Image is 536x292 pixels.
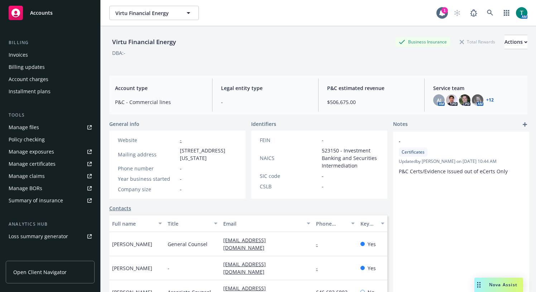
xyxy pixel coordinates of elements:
img: photo [459,94,470,106]
div: Policy checking [9,134,45,145]
a: Manage claims [6,170,95,182]
span: Service team [433,84,522,92]
div: Installment plans [9,86,51,97]
a: Search [483,6,497,20]
div: CSLB [260,183,319,190]
div: Full name [112,220,154,227]
button: Email [220,215,313,232]
img: photo [516,7,527,19]
div: SIC code [260,172,319,180]
a: - [316,265,324,272]
div: Company size [118,185,177,193]
div: Drag to move [474,278,483,292]
div: Tools [6,112,95,119]
a: Contacts [109,204,131,212]
div: Manage files [9,122,39,133]
button: Phone number [313,215,358,232]
span: $506,675.00 [327,98,416,106]
div: 1 [441,7,448,14]
div: Billing updates [9,61,45,73]
a: Accounts [6,3,95,23]
span: General info [109,120,139,128]
span: Notes [393,120,408,129]
span: [STREET_ADDRESS][US_STATE] [180,147,237,162]
span: - [322,136,324,144]
button: Actions [504,35,527,49]
span: Yes [368,264,376,272]
div: Account charges [9,74,48,85]
a: Manage exposures [6,146,95,157]
a: Start snowing [450,6,464,20]
div: Key contact [360,220,377,227]
div: Manage exposures [9,146,54,157]
a: [EMAIL_ADDRESS][DOMAIN_NAME] [223,237,270,251]
div: Manage certificates [9,158,56,170]
span: Legal entity type [221,84,310,92]
div: Total Rewards [456,37,499,46]
span: AJ [437,96,441,104]
span: - [180,185,182,193]
button: Key contact [358,215,387,232]
button: Title [165,215,220,232]
div: FEIN [260,136,319,144]
div: NAICS [260,154,319,162]
span: Yes [368,240,376,248]
div: Website [118,136,177,144]
div: Business Insurance [395,37,450,46]
a: Billing updates [6,61,95,73]
img: photo [472,94,483,106]
span: Accounts [30,10,53,16]
span: - [322,172,324,180]
a: Manage certificates [6,158,95,170]
span: [PERSON_NAME] [112,264,152,272]
span: - [168,264,169,272]
a: - [316,241,324,248]
div: Phone number [118,165,177,172]
span: Account type [115,84,204,92]
span: Nova Assist [489,282,517,288]
span: - [322,183,324,190]
div: Analytics hub [6,221,95,228]
a: add [521,120,529,129]
div: Invoices [9,49,28,61]
button: Nova Assist [474,278,523,292]
div: Title [168,220,210,227]
div: Billing [6,39,95,46]
a: Report a Bug [466,6,481,20]
div: Virtu Financial Energy [109,37,179,47]
a: Invoices [6,49,95,61]
span: Updated by [PERSON_NAME] on [DATE] 10:44 AM [399,158,523,165]
span: P&C estimated revenue [327,84,416,92]
span: - [180,175,182,183]
a: Account charges [6,74,95,85]
span: Identifiers [251,120,276,128]
span: Virtu Financial Energy [115,9,177,17]
div: Loss summary generator [9,231,68,242]
span: P&C - Commercial lines [115,98,204,106]
div: Summary of insurance [9,195,63,206]
a: [EMAIL_ADDRESS][DOMAIN_NAME] [223,261,270,275]
span: Certificates [402,149,425,155]
button: Full name [109,215,165,232]
div: Year business started [118,175,177,183]
a: Installment plans [6,86,95,97]
a: Loss summary generator [6,231,95,242]
a: Switch app [499,6,514,20]
span: [PERSON_NAME] [112,240,152,248]
a: Summary of insurance [6,195,95,206]
div: Manage claims [9,170,45,182]
div: Phone number [316,220,347,227]
a: Manage BORs [6,183,95,194]
a: Manage files [6,122,95,133]
a: - [180,137,182,143]
div: -CertificatesUpdatedby [PERSON_NAME] on [DATE] 10:44 AMP&C Certs/Evidence Issued out of eCerts Only [393,132,529,181]
img: photo [446,94,458,106]
span: General Counsel [168,240,207,248]
div: Manage BORs [9,183,42,194]
span: Open Client Navigator [13,268,67,276]
span: P&C Certs/Evidence Issued out of eCerts Only [399,168,508,175]
span: - [399,137,505,145]
button: Virtu Financial Energy [109,6,199,20]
